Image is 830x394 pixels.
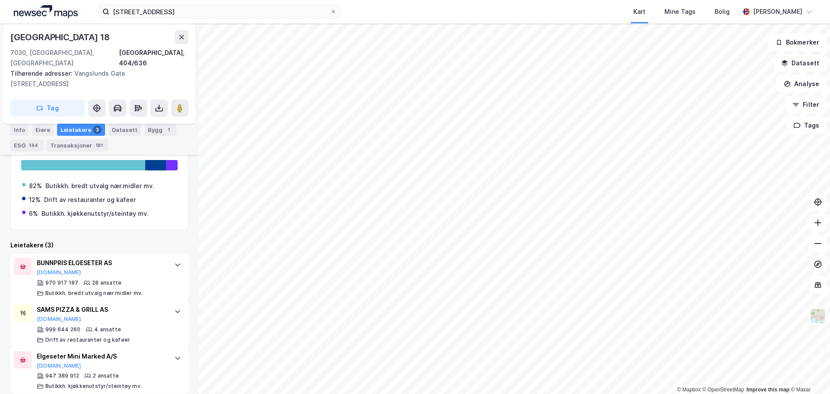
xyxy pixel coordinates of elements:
[109,124,141,136] div: Datasett
[753,6,802,17] div: [PERSON_NAME]
[774,54,827,72] button: Datasett
[45,290,143,297] div: Butikkh. bredt utvalg nær.midler mv.
[41,208,149,219] div: Butikkh. kjøkkenutstyr/steintøy mv.
[37,304,166,315] div: SAMS PIZZA & GRILL AS
[44,195,136,205] div: Drift av restauranter og kafeer
[10,124,29,136] div: Info
[93,125,102,134] div: 3
[787,352,830,394] div: Kontrollprogram for chat
[37,269,81,276] button: [DOMAIN_NAME]
[664,6,696,17] div: Mine Tags
[633,6,645,17] div: Kart
[10,70,74,77] span: Tilhørende adresser:
[10,139,43,151] div: ESG
[37,316,81,323] button: [DOMAIN_NAME]
[785,96,827,113] button: Filter
[10,48,119,68] div: 7030, [GEOGRAPHIC_DATA], [GEOGRAPHIC_DATA]
[45,336,130,343] div: Drift av restauranter og kafeer
[29,195,41,205] div: 12%
[29,181,42,191] div: 82%
[57,124,105,136] div: Leietakere
[810,308,826,324] img: Z
[10,30,112,44] div: [GEOGRAPHIC_DATA] 18
[715,6,730,17] div: Bolig
[677,387,701,393] a: Mapbox
[47,139,108,151] div: Transaksjoner
[109,5,330,18] input: Søk på adresse, matrikkel, gårdeiere, leietakere eller personer
[45,181,154,191] div: Butikkh. bredt utvalg nær.midler mv.
[32,124,54,136] div: Eiere
[29,208,38,219] div: 6%
[10,240,188,250] div: Leietakere (3)
[787,352,830,394] iframe: Chat Widget
[92,279,121,286] div: 28 ansatte
[37,258,166,268] div: BUNNPRIS ELGESETER AS
[119,48,188,68] div: [GEOGRAPHIC_DATA], 404/636
[45,372,79,379] div: 947 389 912
[144,124,176,136] div: Bygg
[747,387,789,393] a: Improve this map
[776,75,827,93] button: Analyse
[94,141,105,150] div: 181
[164,125,173,134] div: 1
[94,326,121,333] div: 4 ansatte
[93,372,119,379] div: 2 ansatte
[45,383,142,390] div: Butikkh. kjøkkenutstyr/steintøy mv.
[14,5,78,18] img: logo.a4113a55bc3d86da70a041830d287a7e.svg
[45,326,80,333] div: 999 644 260
[10,68,182,89] div: Vangslunds Gate [STREET_ADDRESS]
[37,362,81,369] button: [DOMAIN_NAME]
[37,351,166,362] div: Elgeseter Mini Marked A/S
[768,34,827,51] button: Bokmerker
[45,279,78,286] div: 970 917 187
[27,141,40,150] div: 144
[786,117,827,134] button: Tags
[702,387,744,393] a: OpenStreetMap
[10,99,85,117] button: Tag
